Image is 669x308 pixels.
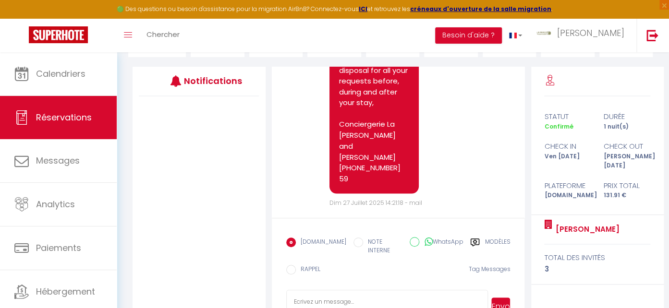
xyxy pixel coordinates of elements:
span: Messages [36,154,80,166]
span: [PERSON_NAME] [557,27,624,39]
span: Dim 27 Juillet 2025 14:21:18 - mail [329,198,422,206]
button: Besoin d'aide ? [435,27,502,44]
div: Ven [DATE] [538,152,597,170]
label: [DOMAIN_NAME] [296,237,346,248]
span: Tag Messages [468,265,510,273]
div: Prix total [597,180,657,191]
span: Calendriers [36,68,85,80]
button: Ouvrir le widget de chat LiveChat [8,4,36,33]
div: Plateforme [538,180,597,191]
a: ICI [359,5,367,13]
a: ... [PERSON_NAME] [529,19,636,52]
div: [DOMAIN_NAME] [538,191,597,200]
span: Chercher [146,29,180,39]
div: check out [597,141,657,152]
label: NOTE INTERNE [363,237,403,256]
span: Paiements [36,242,81,254]
a: créneaux d'ouverture de la salle migration [410,5,551,13]
div: [PERSON_NAME] [DATE] [597,152,657,170]
h3: Notifications [184,70,234,92]
span: Confirmé [544,122,573,130]
span: Hébergement [36,285,95,297]
label: WhatsApp [419,237,463,248]
div: 131.91 € [597,191,657,200]
label: RAPPEL [296,265,320,275]
span: Réservations [36,111,92,123]
span: Analytics [36,198,75,210]
img: Super Booking [29,26,88,43]
div: check in [538,141,597,152]
label: Modèles [485,237,510,257]
a: [PERSON_NAME] [552,224,619,235]
img: ... [536,31,551,35]
img: logout [646,29,658,41]
div: statut [538,111,597,122]
a: Chercher [139,19,187,52]
div: total des invités [544,252,650,263]
div: durée [597,111,657,122]
div: 1 nuit(s) [597,122,657,131]
div: 3 [544,263,650,275]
